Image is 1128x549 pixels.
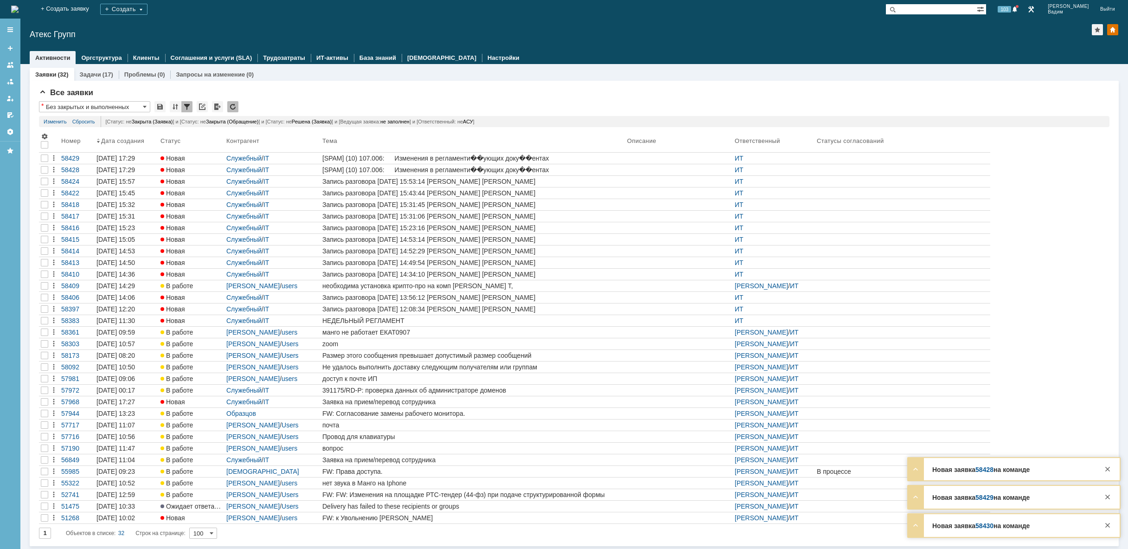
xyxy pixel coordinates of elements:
a: В работе [159,338,224,349]
a: Новая [159,245,224,257]
a: ИТ [735,236,743,243]
div: 58428 [61,166,93,174]
a: [DATE] 15:45 [95,187,159,199]
a: Users [282,363,299,371]
div: Сортировка... [170,101,181,112]
div: Запись разговора [DATE] 15:23:16 [PERSON_NAME] [PERSON_NAME] [322,224,623,232]
a: Оргструктура [81,54,122,61]
a: 58415 [59,234,95,245]
a: Перейти на домашнюю страницу [11,6,19,13]
a: 58303 [59,338,95,349]
div: 58422 [61,189,93,197]
div: НЕДЕЛЬНЫЙ РЕГЛАМЕНТ [322,317,623,324]
span: Новая [160,305,185,313]
a: Настройки [487,54,519,61]
a: Перейти в интерфейс администратора [1025,4,1037,15]
a: Новая [159,257,224,268]
span: Новая [160,178,185,185]
a: ИТ [790,340,799,348]
div: Запись разговора [DATE] 13:56:12 [PERSON_NAME] [PERSON_NAME] [322,294,623,301]
div: 58303 [61,340,93,348]
div: Размер этого сообщения превышает допустимый размер сообщений [322,352,623,359]
a: ИТ [790,398,799,406]
a: IT [263,294,269,301]
a: ИТ [735,213,743,220]
span: Новая [160,247,185,255]
a: Новая [159,164,224,175]
a: IT [263,317,269,324]
a: IT [263,213,269,220]
span: Новая [160,201,185,208]
a: ИТ [790,375,799,382]
span: Новая [160,236,185,243]
div: 58410 [61,271,93,278]
a: ИТ [790,387,799,394]
a: ИТ [735,201,743,208]
div: [DATE] 15:45 [96,189,135,197]
a: ИТ [735,155,743,162]
div: [DATE] 15:23 [96,224,135,232]
div: Не удалось выполнить доставку следующим получателям или группам [322,363,623,371]
a: Служебный [226,398,262,406]
a: Новая [159,153,224,164]
div: Дата создания [101,137,146,144]
img: logo [11,6,19,13]
a: Новая [159,199,224,210]
a: Новая [159,304,224,315]
a: [DATE] 13:23 [95,408,159,419]
span: Новая [160,259,185,266]
a: Создать заявку [3,41,18,56]
a: 58416 [59,222,95,233]
th: Дата создания [95,131,159,153]
div: [DATE] 14:36 [96,271,135,278]
div: 58429 [61,155,93,162]
div: 58173 [61,352,93,359]
div: Заявка на прием/перевод сотрудника [322,398,623,406]
div: 57972 [61,387,93,394]
a: [PERSON_NAME] [226,340,280,348]
a: [DATE] 15:32 [95,199,159,210]
div: 391175/RD-P: проверка данных об администраторе доменов [322,387,623,394]
a: IT [263,224,269,232]
div: Тема [322,137,338,144]
div: [DATE] 17:29 [96,155,135,162]
div: [DATE] 17:29 [96,166,135,174]
span: Новая [160,213,185,220]
a: Сбросить [72,116,95,127]
div: [DATE] 14:50 [96,259,135,266]
a: Новая [159,292,224,303]
div: [DATE] 10:50 [96,363,135,371]
a: 58383 [59,315,95,326]
a: [PERSON_NAME] [226,352,280,359]
a: [DEMOGRAPHIC_DATA] [407,54,476,61]
div: [DATE] 15:32 [96,201,135,208]
span: В работе [160,387,193,394]
span: Новая [160,398,185,406]
a: IT [263,259,269,266]
a: [DATE] 14:36 [95,269,159,280]
a: Новая [159,269,224,280]
a: 58361 [59,327,95,338]
a: zoom [320,338,625,349]
a: Запись разговора [DATE] 15:53:14 [PERSON_NAME] [PERSON_NAME] [320,176,625,187]
a: IT [263,271,269,278]
a: [DATE] 09:06 [95,373,159,384]
a: [PERSON_NAME] [735,329,788,336]
a: Запись разговора [DATE] 14:34:10 [PERSON_NAME] [PERSON_NAME] [320,269,625,280]
div: Запись разговора [DATE] 15:31:45 [PERSON_NAME] [PERSON_NAME] [322,201,623,208]
a: [PERSON_NAME] [735,363,788,371]
a: ИТ [735,317,743,324]
div: Скопировать ссылку на список [197,101,208,112]
span: Новая [160,271,185,278]
div: Создать [100,4,147,15]
div: [DATE] 12:20 [96,305,135,313]
div: [DATE] 09:59 [96,329,135,336]
a: Настройки [3,124,18,139]
a: 58422 [59,187,95,199]
a: [DATE] 11:30 [95,315,159,326]
a: [SPAM] (10) 107.006: Изменения в регламенти��ующих доку��ентах [320,164,625,175]
a: Новая [159,234,224,245]
a: Мои заявки [3,91,18,106]
th: Номер [59,131,95,153]
a: Запись разговора [DATE] 15:31:06 [PERSON_NAME] [PERSON_NAME] [320,211,625,222]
